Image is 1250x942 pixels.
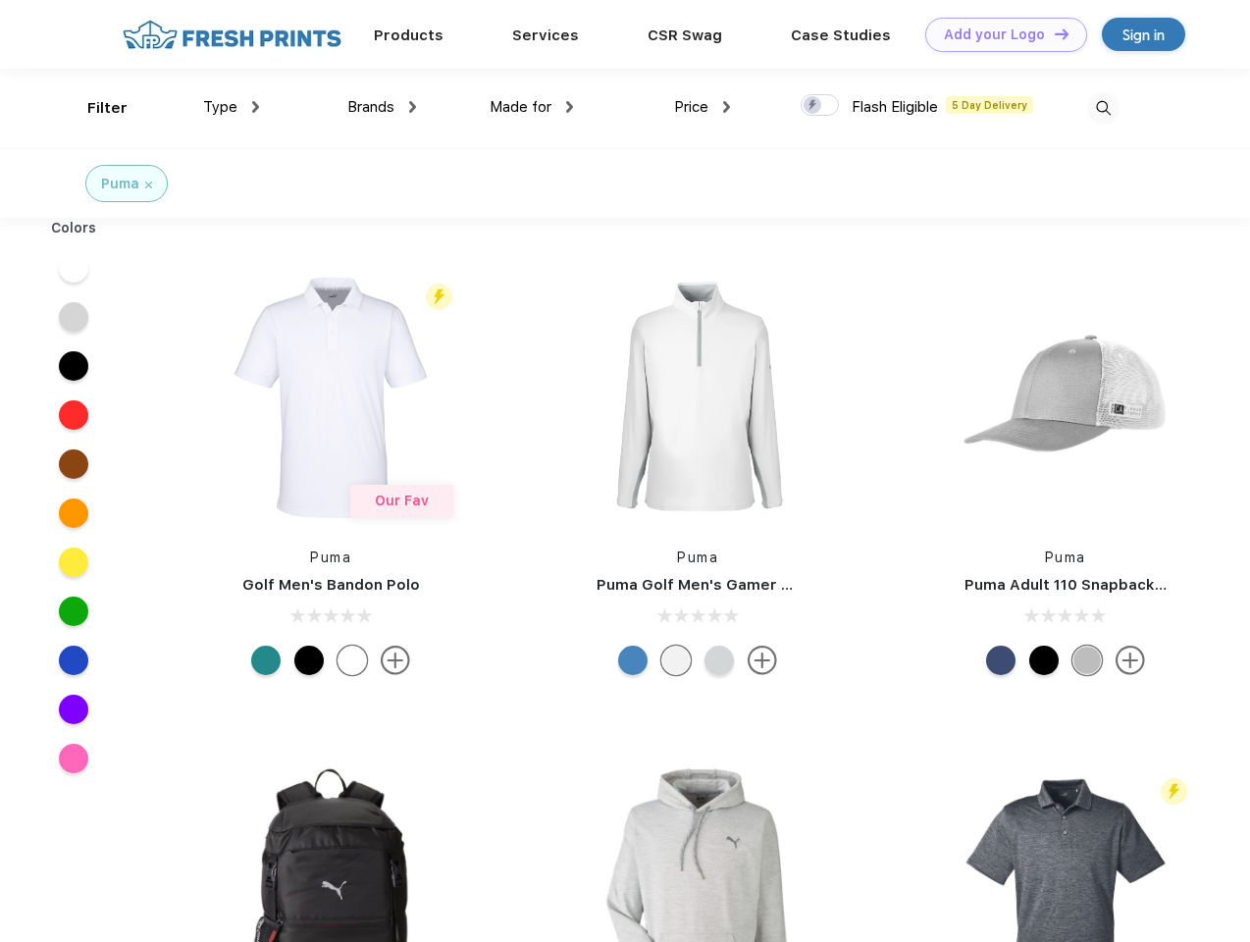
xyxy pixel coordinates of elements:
[567,267,828,528] img: func=resize&h=266
[704,646,734,675] div: High Rise
[375,493,429,508] span: Our Fav
[145,182,152,188] img: filter_cancel.svg
[381,646,410,675] img: more.svg
[252,101,259,113] img: dropdown.png
[294,646,324,675] div: Puma Black
[935,267,1196,528] img: func=resize&h=266
[1087,92,1120,125] img: desktop_search.svg
[1122,24,1165,46] div: Sign in
[648,26,722,44] a: CSR Swag
[1102,18,1185,51] a: Sign in
[409,101,416,113] img: dropdown.png
[618,646,648,675] div: Bright Cobalt
[1161,778,1187,805] img: flash_active_toggle.svg
[748,646,777,675] img: more.svg
[986,646,1016,675] div: Peacoat Qut Shd
[1055,28,1068,39] img: DT
[310,549,351,565] a: Puma
[1116,646,1145,675] img: more.svg
[852,98,938,116] span: Flash Eligible
[36,218,112,238] div: Colors
[203,98,237,116] span: Type
[946,96,1033,114] span: 5 Day Delivery
[200,267,461,528] img: func=resize&h=266
[101,174,139,194] div: Puma
[347,98,394,116] span: Brands
[723,101,730,113] img: dropdown.png
[251,646,281,675] div: Green Lagoon
[566,101,573,113] img: dropdown.png
[661,646,691,675] div: Bright White
[1029,646,1059,675] div: Pma Blk Pma Blk
[490,98,551,116] span: Made for
[242,576,420,594] a: Golf Men's Bandon Polo
[1072,646,1102,675] div: Quarry with Brt Whit
[1045,549,1086,565] a: Puma
[677,549,718,565] a: Puma
[597,576,907,594] a: Puma Golf Men's Gamer Golf Quarter-Zip
[944,26,1045,43] div: Add your Logo
[374,26,443,44] a: Products
[512,26,579,44] a: Services
[426,284,452,310] img: flash_active_toggle.svg
[674,98,708,116] span: Price
[338,646,367,675] div: Bright White
[87,97,128,120] div: Filter
[117,18,347,52] img: fo%20logo%202.webp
